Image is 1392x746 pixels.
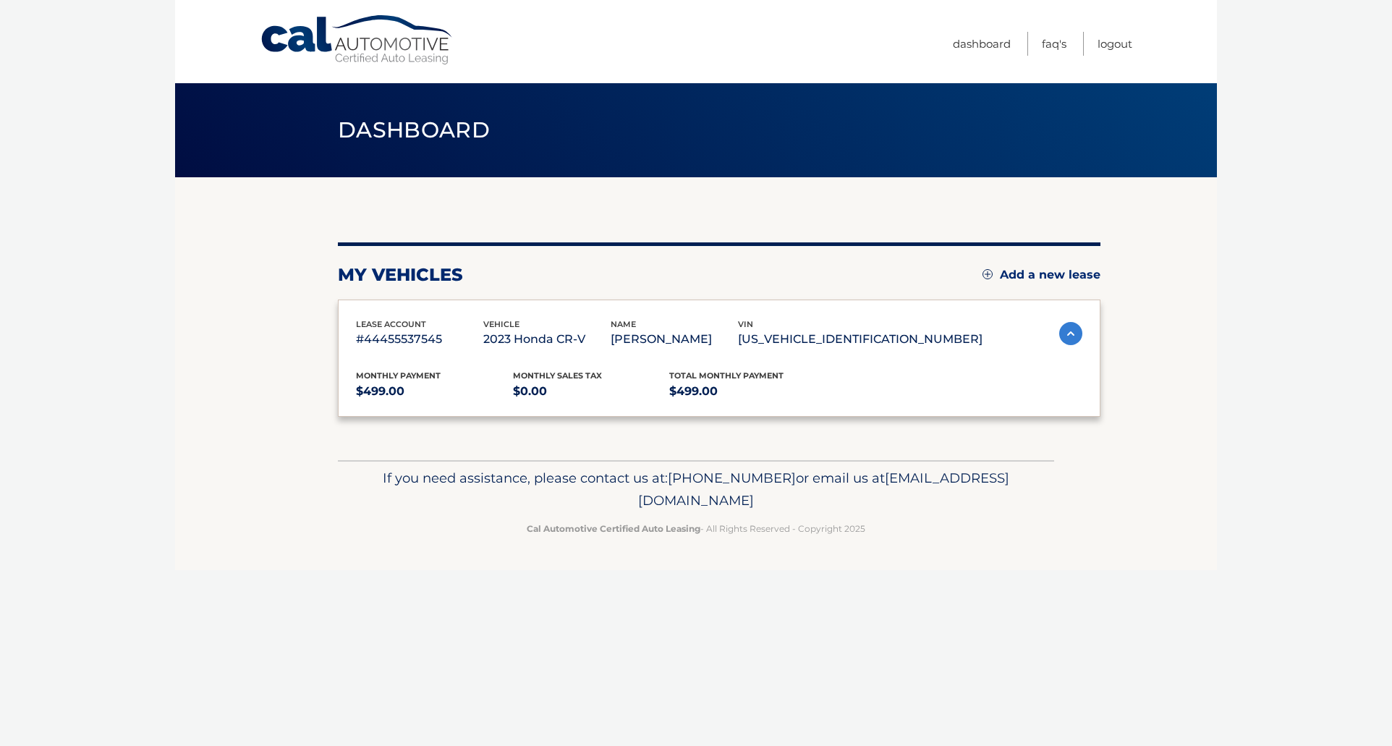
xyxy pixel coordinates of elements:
a: FAQ's [1042,32,1066,56]
a: Dashboard [953,32,1011,56]
p: - All Rights Reserved - Copyright 2025 [347,521,1045,536]
p: $499.00 [669,381,826,402]
span: Total Monthly Payment [669,370,784,381]
span: vin [738,319,753,329]
p: If you need assistance, please contact us at: or email us at [347,467,1045,513]
a: Cal Automotive [260,14,455,66]
p: 2023 Honda CR-V [483,329,611,349]
span: [PHONE_NUMBER] [668,470,796,486]
span: Monthly Payment [356,370,441,381]
p: $499.00 [356,381,513,402]
img: accordion-active.svg [1059,322,1082,345]
strong: Cal Automotive Certified Auto Leasing [527,523,700,534]
img: add.svg [983,269,993,279]
p: [US_VEHICLE_IDENTIFICATION_NUMBER] [738,329,983,349]
span: name [611,319,636,329]
span: vehicle [483,319,519,329]
p: #44455537545 [356,329,483,349]
h2: my vehicles [338,264,463,286]
a: Logout [1098,32,1132,56]
a: Add a new lease [983,268,1100,282]
p: [PERSON_NAME] [611,329,738,349]
span: Dashboard [338,116,490,143]
p: $0.00 [513,381,670,402]
span: Monthly sales Tax [513,370,602,381]
span: lease account [356,319,426,329]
